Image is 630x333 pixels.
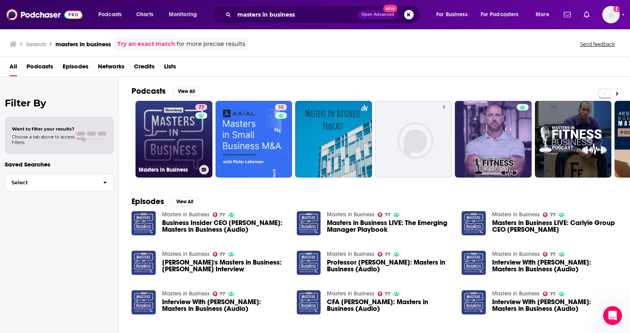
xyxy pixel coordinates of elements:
[195,104,207,110] a: 77
[297,251,321,275] img: Professor Scott Galloway: Masters in Business (Audio)
[132,86,200,96] a: PodcastsView All
[436,9,468,20] span: For Business
[220,213,225,217] span: 77
[132,290,156,314] img: Interview With Edward Yardeni: Masters in Business (Audio)
[297,211,321,235] img: Masters in Business LIVE: The Emerging Manager Playbook
[462,290,486,314] img: Interview With William McNabb: Masters in Business (Audio)
[98,9,122,20] span: Podcasts
[358,10,398,19] button: Open AdvancedNew
[383,5,397,12] span: New
[55,40,111,48] h3: masters in business
[375,101,452,178] a: 5
[550,292,556,296] span: 77
[492,211,540,218] a: Masters in Business
[12,134,74,145] span: Choose a tab above to access filters.
[5,180,97,185] span: Select
[475,8,530,21] button: open menu
[27,60,53,76] a: Podcasts
[492,251,540,257] a: Masters in Business
[378,291,390,296] a: 77
[136,9,153,20] span: Charts
[550,213,556,217] span: 77
[177,40,245,49] span: for more precise results
[492,219,617,233] span: Masters in Business LIVE: Carlyle Group CEO [PERSON_NAME]
[385,253,390,256] span: 77
[443,104,445,112] span: 5
[132,251,156,275] img: Ritholtz's Masters in Business: Aswath Damodaran Interview
[462,211,486,235] a: Masters in Business LIVE: Carlyle Group CEO Harvey Schwartz
[492,219,617,233] a: Masters in Business LIVE: Carlyle Group CEO Harvey Schwartz
[613,6,620,12] svg: Add a profile image
[213,212,225,217] a: 77
[199,104,204,112] span: 77
[561,8,574,21] a: Show notifications dropdown
[327,290,374,297] a: Masters in Business
[6,7,82,22] img: Podchaser - Follow, Share and Rate Podcasts
[213,291,225,296] a: 77
[278,104,284,112] span: 38
[462,251,486,275] img: Interview With William Sharpe: Masters in Business (Audio)
[132,86,166,96] h2: Podcasts
[169,9,197,20] span: Monitoring
[162,219,287,233] span: Business Insider CEO [PERSON_NAME]: Masters in Business (Audio)
[132,197,164,206] h2: Episodes
[543,291,556,296] a: 77
[327,299,452,312] span: CFA [PERSON_NAME]: Masters in Business (Audio)
[602,6,620,23] button: Show profile menu
[550,253,556,256] span: 77
[439,104,449,110] a: 5
[530,8,559,21] button: open menu
[492,259,617,272] a: Interview With William Sharpe: Masters in Business (Audio)
[139,166,196,173] h3: Masters in Business
[98,60,124,76] a: Networks
[162,211,210,218] a: Masters in Business
[162,259,287,272] a: Ritholtz's Masters in Business: Aswath Damodaran Interview
[5,97,114,109] h2: Filter By
[213,252,225,257] a: 77
[481,9,519,20] span: For Podcasters
[162,299,287,312] span: Interview With [PERSON_NAME]: Masters in Business (Audio)
[220,6,428,24] div: Search podcasts, credits, & more...
[163,8,207,21] button: open menu
[170,197,199,206] button: View All
[220,292,225,296] span: 77
[5,174,114,191] button: Select
[275,104,287,110] a: 38
[385,292,390,296] span: 77
[162,259,287,272] span: [PERSON_NAME]'s Masters in Business: [PERSON_NAME] Interview
[327,299,452,312] a: CFA Charlie Ellis: Masters in Business (Audio)
[385,213,390,217] span: 77
[132,211,156,235] img: Business Insider CEO Henry Blodget: Masters in Business (Audio)
[162,219,287,233] a: Business Insider CEO Henry Blodget: Masters in Business (Audio)
[431,8,477,21] button: open menu
[492,299,617,312] a: Interview With William McNabb: Masters in Business (Audio)
[63,60,88,76] a: Episodes
[220,253,225,256] span: 77
[492,299,617,312] span: Interview With [PERSON_NAME]: Masters in Business (Audio)
[327,259,452,272] a: Professor Scott Galloway: Masters in Business (Audio)
[131,8,158,21] a: Charts
[164,60,176,76] a: Lists
[136,101,212,178] a: 77Masters in Business
[132,197,199,206] a: EpisodesView All
[162,290,210,297] a: Masters in Business
[234,8,358,21] input: Search podcasts, credits, & more...
[5,161,114,168] p: Saved Searches
[578,41,617,47] button: Send feedback
[10,60,17,76] a: All
[327,211,374,218] a: Masters in Business
[327,219,452,233] span: Masters in Business LIVE: The Emerging Manager Playbook
[162,251,210,257] a: Masters in Business
[117,40,175,49] a: Try an exact match
[492,290,540,297] a: Masters in Business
